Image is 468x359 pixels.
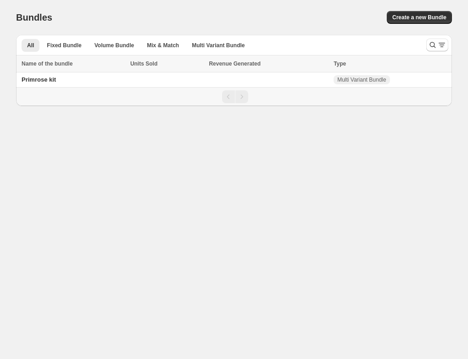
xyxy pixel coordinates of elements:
button: Revenue Generated [209,59,270,68]
span: Multi Variant Bundle [192,42,245,49]
span: Create a new Bundle [392,14,446,21]
h1: Bundles [16,12,52,23]
span: Volume Bundle [95,42,134,49]
span: Primrose kit [22,76,56,83]
span: Mix & Match [147,42,179,49]
button: Search and filter results [426,39,448,51]
div: Type [334,59,446,68]
span: Fixed Bundle [47,42,81,49]
div: Name of the bundle [22,59,125,68]
span: Multi Variant Bundle [337,76,386,83]
button: Create a new Bundle [387,11,452,24]
span: Units Sold [130,59,157,68]
span: Revenue Generated [209,59,261,68]
nav: Pagination [16,87,452,106]
span: All [27,42,34,49]
button: Units Sold [130,59,167,68]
